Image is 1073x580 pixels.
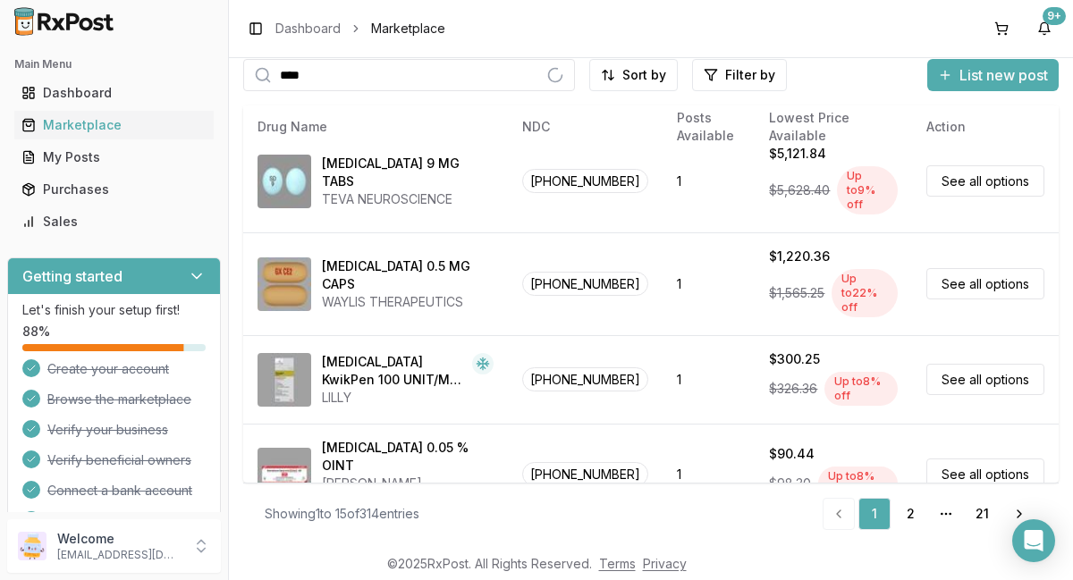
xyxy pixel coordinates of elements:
button: Dashboard [7,79,221,107]
span: Filter by [725,66,775,84]
div: [MEDICAL_DATA] KwikPen 100 UNIT/ML SOPN [322,353,465,389]
a: See all options [926,165,1044,197]
a: List new post [927,68,1059,86]
button: 9+ [1030,14,1059,43]
div: [MEDICAL_DATA] 9 MG TABS [322,155,494,190]
div: Up to 8 % off [818,467,898,500]
a: See all options [926,364,1044,395]
span: Marketplace [371,20,445,38]
span: Sort by [622,66,666,84]
img: Betamethasone Dipropionate 0.05 % OINT [258,448,311,501]
nav: breadcrumb [275,20,445,38]
span: Connect a bank account [47,482,192,500]
p: Let's finish your setup first! [22,301,206,319]
div: Up to 9 % off [837,166,898,214]
button: List new post [927,59,1059,91]
div: $5,121.84 [769,145,826,163]
button: Sales [7,207,221,236]
div: Purchases [21,181,207,198]
td: 1 [663,130,756,232]
div: [MEDICAL_DATA] 0.05 % OINT [322,439,494,475]
span: List new post [959,64,1048,86]
td: 1 [663,335,756,424]
span: Browse the marketplace [47,391,191,408]
div: [MEDICAL_DATA] 0.5 MG CAPS [322,257,494,293]
a: Go to next page [1001,498,1037,530]
button: Purchases [7,175,221,204]
span: Verify your business [47,421,168,439]
div: Up to 8 % off [824,372,898,406]
a: Terms [599,556,636,571]
div: My Posts [21,148,207,166]
a: Sales [14,206,214,238]
div: Showing 1 to 15 of 314 entries [265,505,419,523]
a: Dashboard [14,77,214,109]
div: TEVA NEUROSCIENCE [322,190,494,208]
span: [PHONE_NUMBER] [522,169,648,193]
a: 21 [966,498,998,530]
img: RxPost Logo [7,7,122,36]
span: $98.30 [769,475,811,492]
h3: Getting started [22,265,123,287]
h2: Main Menu [14,57,214,71]
span: Create your account [47,360,169,378]
span: $326.36 [769,380,817,398]
span: $1,565.25 [769,284,824,302]
span: Verify beneficial owners [47,451,191,469]
div: Open Intercom Messenger [1012,519,1055,562]
div: Dashboard [21,84,207,102]
th: Lowest Price Available [755,105,912,148]
a: Purchases [14,173,214,206]
span: 88 % [22,323,50,340]
img: Austedo 9 MG TABS [258,155,311,208]
div: $1,220.36 [769,248,830,265]
a: Privacy [643,556,687,571]
p: Welcome [57,530,182,548]
a: 2 [894,498,926,530]
th: Action [912,105,1059,148]
a: My Posts [14,141,214,173]
img: Avodart 0.5 MG CAPS [258,257,311,311]
a: See all options [926,268,1044,299]
td: 1 [663,424,756,525]
th: Posts Available [663,105,756,148]
img: User avatar [18,532,46,560]
td: 1 [663,232,756,335]
p: [EMAIL_ADDRESS][DOMAIN_NAME] [57,548,182,562]
div: 9+ [1043,7,1066,25]
nav: pagination [823,498,1037,530]
div: $300.25 [769,350,820,368]
a: 1 [858,498,891,530]
span: [PHONE_NUMBER] [522,367,648,391]
div: [PERSON_NAME] PHARMACEUTICALS [322,475,494,510]
div: LILLY [322,389,494,407]
div: WAYLIS THERAPEUTICS [322,293,494,311]
button: Filter by [692,59,787,91]
a: Marketplace [14,109,214,141]
span: [PHONE_NUMBER] [522,462,648,486]
span: $5,628.40 [769,181,830,199]
th: NDC [508,105,663,148]
a: Dashboard [275,20,341,38]
div: Sales [21,213,207,231]
div: Up to 22 % off [832,269,898,317]
button: My Posts [7,143,221,172]
button: Marketplace [7,111,221,139]
button: Sort by [589,59,678,91]
span: [PHONE_NUMBER] [522,272,648,296]
a: See all options [926,458,1044,490]
div: Marketplace [21,116,207,134]
div: $90.44 [769,445,815,463]
th: Drug Name [243,105,508,148]
img: Basaglar KwikPen 100 UNIT/ML SOPN [258,353,311,407]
